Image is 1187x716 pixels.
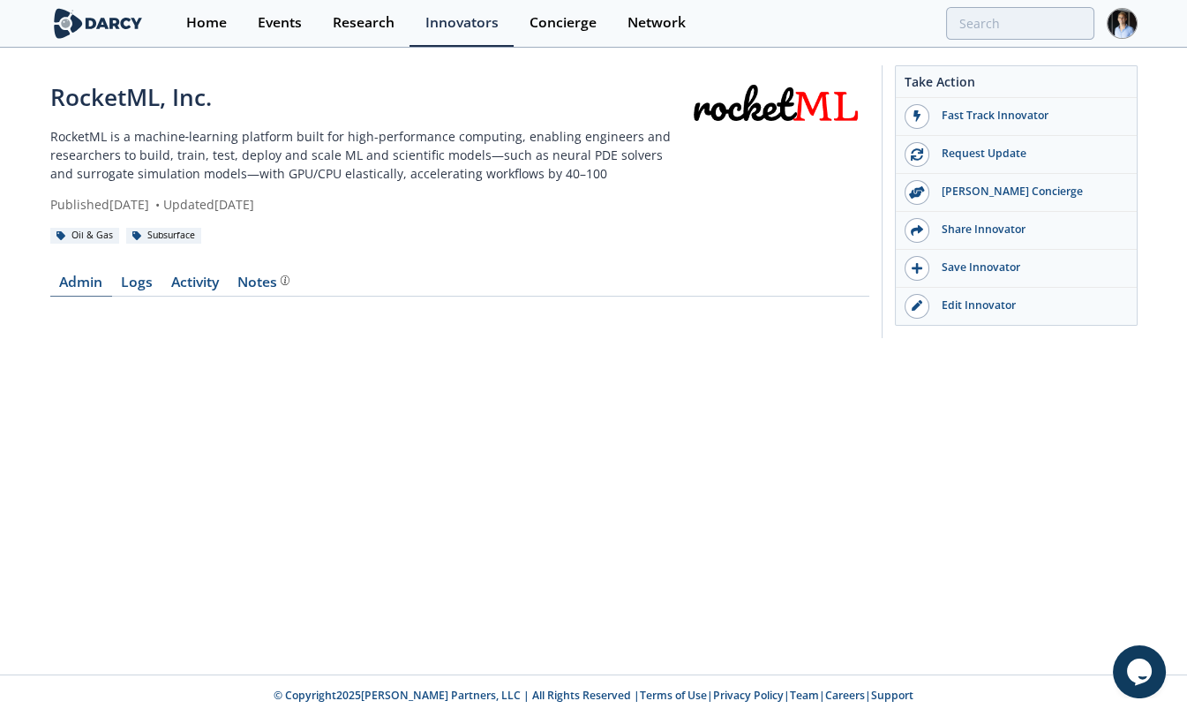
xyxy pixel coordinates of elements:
[50,228,120,244] div: Oil & Gas
[946,7,1094,40] input: Advanced Search
[640,688,707,703] a: Terms of Use
[790,688,819,703] a: Team
[237,275,289,290] div: Notes
[153,196,163,213] span: •
[1107,8,1138,39] img: Profile
[126,228,202,244] div: Subsurface
[929,298,1127,313] div: Edit Innovator
[929,260,1127,275] div: Save Innovator
[929,108,1127,124] div: Fast Track Innovator
[825,688,865,703] a: Careers
[258,16,302,30] div: Events
[425,16,499,30] div: Innovators
[112,275,162,297] a: Logs
[929,146,1127,162] div: Request Update
[54,688,1134,704] p: © Copyright 2025 [PERSON_NAME] Partners, LLC | All Rights Reserved | | | | |
[50,275,112,297] a: Admin
[333,16,394,30] div: Research
[50,195,681,214] div: Published [DATE] Updated [DATE]
[50,127,681,183] p: RocketML is a machine‑learning platform built for high-performance computing, enabling engineers ...
[50,80,681,115] div: RocketML, Inc.
[713,688,784,703] a: Privacy Policy
[896,72,1137,98] div: Take Action
[896,250,1137,288] button: Save Innovator
[929,184,1127,200] div: [PERSON_NAME] Concierge
[627,16,686,30] div: Network
[50,8,146,39] img: logo-wide.svg
[229,275,299,297] a: Notes
[896,288,1137,325] a: Edit Innovator
[162,275,229,297] a: Activity
[530,16,597,30] div: Concierge
[929,222,1127,237] div: Share Innovator
[186,16,227,30] div: Home
[281,275,290,285] img: information.svg
[871,688,913,703] a: Support
[1113,645,1169,698] iframe: chat widget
